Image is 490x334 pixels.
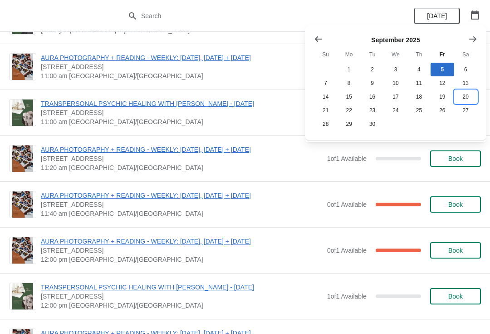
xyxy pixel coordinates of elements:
button: Tuesday September 9 2025 [361,76,384,90]
button: Book [430,242,481,259]
button: Sunday September 21 2025 [314,104,337,117]
img: AURA PHOTOGRAPHY + READING - WEEKLY: FRIDAY, SATURDAY + SUNDAY | 74 Broadway Market, London, UK |... [12,191,33,218]
span: [STREET_ADDRESS] [41,154,323,163]
button: Thursday September 4 2025 [407,63,431,76]
button: Sunday September 14 2025 [314,90,337,104]
span: Book [448,247,463,254]
th: Sunday [314,46,337,63]
button: Monday September 1 2025 [337,63,360,76]
button: Wednesday September 3 2025 [384,63,407,76]
img: AURA PHOTOGRAPHY + READING - WEEKLY: FRIDAY, SATURDAY + SUNDAY | 74 Broadway Market, London, UK |... [12,237,33,264]
button: Sunday September 7 2025 [314,76,337,90]
button: Friday September 19 2025 [431,90,454,104]
span: 11:40 am [GEOGRAPHIC_DATA]/[GEOGRAPHIC_DATA] [41,209,323,218]
span: [STREET_ADDRESS] [41,108,323,117]
th: Monday [337,46,360,63]
span: Book [448,155,463,162]
button: Wednesday September 17 2025 [384,90,407,104]
button: Saturday September 6 2025 [454,63,477,76]
span: 12:00 pm [GEOGRAPHIC_DATA]/[GEOGRAPHIC_DATA] [41,255,323,264]
button: Tuesday September 30 2025 [361,117,384,131]
button: Monday September 29 2025 [337,117,360,131]
span: Book [448,201,463,208]
span: 1 of 1 Available [327,293,367,300]
span: AURA PHOTOGRAPHY + READING - WEEKLY: [DATE], [DATE] + [DATE] [41,145,323,154]
span: TRANSPERSONAL PSYCHIC HEALING WITH [PERSON_NAME] - [DATE] [41,283,323,292]
th: Wednesday [384,46,407,63]
span: [DATE] [427,12,447,20]
span: 12:00 pm [GEOGRAPHIC_DATA]/[GEOGRAPHIC_DATA] [41,301,323,310]
button: Saturday September 13 2025 [454,76,477,90]
button: Book [430,288,481,304]
button: Sunday September 28 2025 [314,117,337,131]
span: Book [448,293,463,300]
button: Book [430,150,481,167]
button: Friday September 26 2025 [431,104,454,117]
span: AURA PHOTOGRAPHY + READING - WEEKLY: [DATE], [DATE] + [DATE] [41,237,323,246]
button: Monday September 22 2025 [337,104,360,117]
img: AURA PHOTOGRAPHY + READING - WEEKLY: FRIDAY, SATURDAY + SUNDAY | 74 Broadway Market, London, UK |... [12,145,33,172]
span: 11:20 am [GEOGRAPHIC_DATA]/[GEOGRAPHIC_DATA] [41,163,323,172]
button: Wednesday September 10 2025 [384,76,407,90]
span: AURA PHOTOGRAPHY + READING - WEEKLY: [DATE], [DATE] + [DATE] [41,191,323,200]
button: Show previous month, August 2025 [310,31,327,47]
input: Search [141,8,367,24]
span: 1 of 1 Available [327,155,367,162]
button: Today Friday September 5 2025 [431,63,454,76]
button: Tuesday September 16 2025 [361,90,384,104]
span: AURA PHOTOGRAPHY + READING - WEEKLY: [DATE], [DATE] + [DATE] [41,53,323,62]
span: TRANSPERSONAL PSYCHIC HEALING WITH [PERSON_NAME] - [DATE] [41,99,323,108]
button: Monday September 15 2025 [337,90,360,104]
span: 11:00 am [GEOGRAPHIC_DATA]/[GEOGRAPHIC_DATA] [41,71,323,80]
button: Saturday September 20 2025 [454,90,477,104]
button: Tuesday September 23 2025 [361,104,384,117]
span: 11:00 am [GEOGRAPHIC_DATA]/[GEOGRAPHIC_DATA] [41,117,323,126]
button: Friday September 12 2025 [431,76,454,90]
button: Thursday September 18 2025 [407,90,431,104]
span: [STREET_ADDRESS] [41,246,323,255]
th: Thursday [407,46,431,63]
button: Saturday September 27 2025 [454,104,477,117]
img: TRANSPERSONAL PSYCHIC HEALING WITH VALENTINA - 6TH SEPTEMBER | 74 Broadway Market, London, UK | 1... [12,283,33,309]
span: [STREET_ADDRESS] [41,200,323,209]
button: Tuesday September 2 2025 [361,63,384,76]
img: TRANSPERSONAL PSYCHIC HEALING WITH VALENTINA - 6TH SEPTEMBER | 74 Broadway Market, London, UK | 1... [12,100,33,126]
span: 0 of 1 Available [327,201,367,208]
button: Thursday September 11 2025 [407,76,431,90]
th: Friday [431,46,454,63]
span: 0 of 1 Available [327,247,367,254]
th: Tuesday [361,46,384,63]
button: Thursday September 25 2025 [407,104,431,117]
button: Wednesday September 24 2025 [384,104,407,117]
button: [DATE] [414,8,460,24]
img: AURA PHOTOGRAPHY + READING - WEEKLY: FRIDAY, SATURDAY + SUNDAY | 74 Broadway Market, London, UK |... [12,54,33,80]
button: Show next month, October 2025 [465,31,481,47]
button: Book [430,196,481,213]
button: Monday September 8 2025 [337,76,360,90]
span: [STREET_ADDRESS] [41,292,323,301]
th: Saturday [454,46,477,63]
span: [STREET_ADDRESS] [41,62,323,71]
